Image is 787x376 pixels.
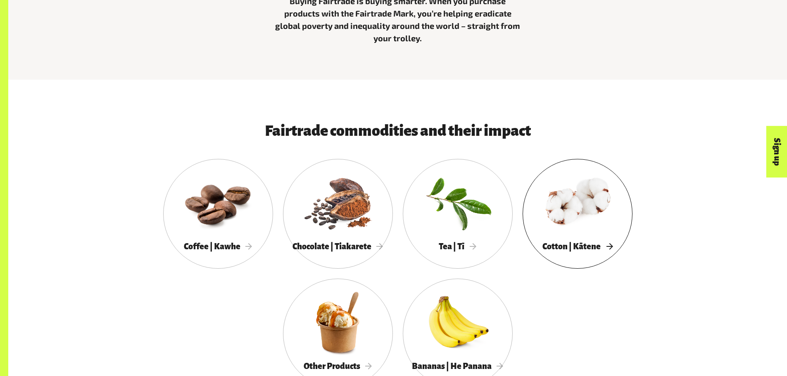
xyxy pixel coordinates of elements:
span: Chocolate | Tiakarete [292,242,383,251]
span: Bananas | He Panana [412,362,504,371]
h3: Fairtrade commodities and their impact [188,123,608,139]
span: Coffee | Kawhe [184,242,252,251]
a: Chocolate | Tiakarete [283,159,393,269]
a: Coffee | Kawhe [163,159,273,269]
a: Cotton | Kātene [523,159,632,269]
span: Other Products [304,362,372,371]
span: Tea | Tī [439,242,476,251]
a: Tea | Tī [403,159,513,269]
span: Cotton | Kātene [542,242,613,251]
